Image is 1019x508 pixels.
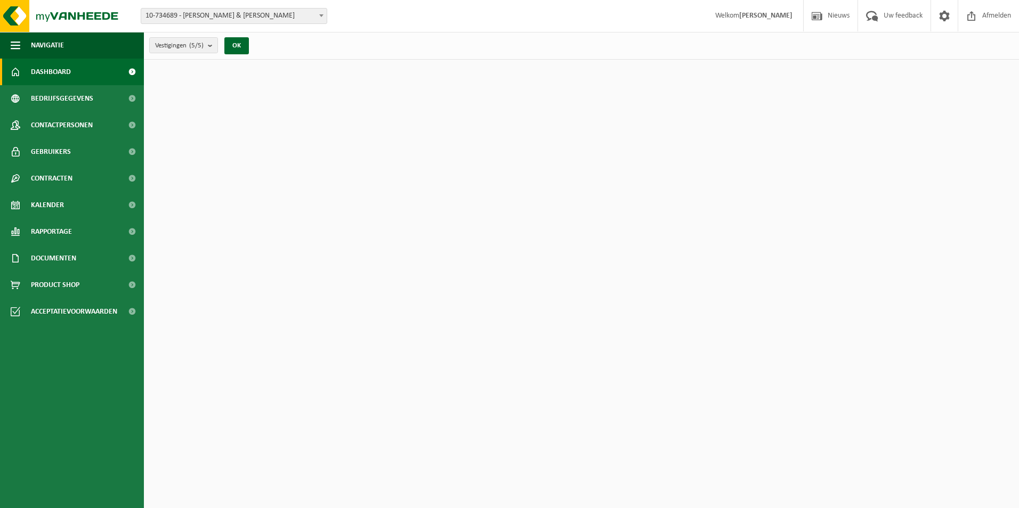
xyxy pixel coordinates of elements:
[31,218,72,245] span: Rapportage
[141,9,327,23] span: 10-734689 - ROGER & ROGER - MOUSCRON
[31,112,93,138] span: Contactpersonen
[224,37,249,54] button: OK
[141,8,327,24] span: 10-734689 - ROGER & ROGER - MOUSCRON
[31,138,71,165] span: Gebruikers
[31,272,79,298] span: Product Shop
[149,37,218,53] button: Vestigingen(5/5)
[31,85,93,112] span: Bedrijfsgegevens
[31,165,72,192] span: Contracten
[31,32,64,59] span: Navigatie
[739,12,792,20] strong: [PERSON_NAME]
[189,42,204,49] count: (5/5)
[31,59,71,85] span: Dashboard
[31,192,64,218] span: Kalender
[31,298,117,325] span: Acceptatievoorwaarden
[155,38,204,54] span: Vestigingen
[31,245,76,272] span: Documenten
